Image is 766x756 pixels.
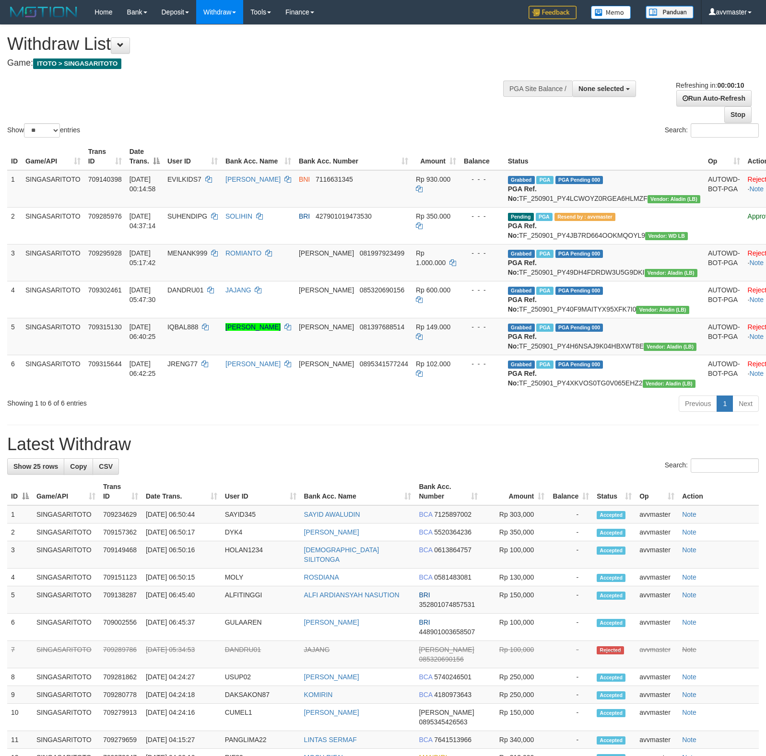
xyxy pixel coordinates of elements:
th: Bank Acc. Name: activate to sort column ascending [222,143,295,170]
div: - - - [464,285,500,295]
td: MOLY [221,569,300,586]
td: [DATE] 06:50:16 [142,541,221,569]
b: PGA Ref. No: [508,222,537,239]
td: 1 [7,505,33,523]
span: Copy 5740246501 to clipboard [434,673,471,681]
a: Note [682,646,696,653]
td: TF_250901_PY4LCWOYZ0RGEA6HLMZF [504,170,704,208]
span: Copy 7116631345 to clipboard [316,175,353,183]
td: [DATE] 05:34:53 [142,641,221,668]
td: Rp 303,000 [482,505,548,523]
span: Grabbed [508,361,535,369]
span: Accepted [597,511,625,519]
td: AUTOWD-BOT-PGA [704,355,744,392]
span: Marked by avvmaster [536,324,553,332]
span: SUHENDIPG [167,212,207,220]
span: Accepted [597,709,625,717]
a: [PERSON_NAME] [304,528,359,536]
a: Note [682,673,696,681]
span: 709140398 [88,175,122,183]
span: Resend by : avvmaster [554,213,615,221]
td: - [548,505,593,523]
td: 5 [7,318,22,355]
a: CSV [93,458,119,475]
a: Note [682,546,696,554]
td: 709234629 [99,505,142,523]
th: User ID: activate to sort column ascending [221,478,300,505]
a: SOLIHIN [225,212,252,220]
a: Copy [64,458,93,475]
th: Trans ID: activate to sort column ascending [84,143,126,170]
span: Copy 352801074857531 to clipboard [419,601,475,608]
th: Game/API: activate to sort column ascending [22,143,84,170]
span: EVILKIDS7 [167,175,201,183]
td: - [548,586,593,614]
td: TF_250901_PY49DH4FDRDW3U5G9DKI [504,244,704,281]
a: Note [682,691,696,698]
b: PGA Ref. No: [508,370,537,387]
input: Search: [691,123,759,138]
th: Amount: activate to sort column ascending [482,478,548,505]
a: Note [682,511,696,518]
span: BNI [299,175,310,183]
span: [PERSON_NAME] [299,286,354,294]
div: PGA Site Balance / [503,81,572,97]
span: BCA [419,673,432,681]
td: 9 [7,686,33,704]
span: PGA Pending [555,250,603,258]
img: MOTION_logo.png [7,5,80,19]
td: [DATE] 06:50:17 [142,523,221,541]
span: Show 25 rows [13,463,58,470]
td: SINGASARITOTO [33,523,99,541]
span: 709315644 [88,360,122,368]
a: 1 [717,395,733,412]
strong: 00:00:10 [717,81,744,89]
span: Vendor URL: https://dashboard.q2checkout.com/secure [645,232,688,240]
span: Marked by avvmaster [536,176,553,184]
a: ALFI ARDIANSYAH NASUTION [304,591,400,599]
td: 4 [7,569,33,586]
th: Bank Acc. Name: activate to sort column ascending [300,478,415,505]
td: AUTOWD-BOT-PGA [704,244,744,281]
a: Next [732,395,759,412]
span: [DATE] 06:40:25 [130,323,156,340]
span: PGA Pending [555,176,603,184]
span: None selected [578,85,624,93]
td: avvmaster [636,586,678,614]
span: Accepted [597,691,625,699]
td: Rp 350,000 [482,523,548,541]
a: [PERSON_NAME] [225,175,281,183]
td: SINGASARITOTO [22,207,84,244]
td: SINGASARITOTO [33,569,99,586]
h1: Latest Withdraw [7,435,759,454]
span: Grabbed [508,287,535,295]
th: Balance [460,143,504,170]
th: User ID: activate to sort column ascending [164,143,222,170]
td: TF_250901_PY40F9MAITYX95XFK7I0 [504,281,704,318]
span: Marked by avvmaster [536,250,553,258]
span: Marked by avvmaster [536,287,553,295]
span: Copy 7125897002 to clipboard [434,511,471,518]
span: [DATE] 04:37:14 [130,212,156,230]
span: Copy 0895345426563 to clipboard [419,718,467,726]
td: TF_250901_PY4JB7RD664OOKMQOYL9 [504,207,704,244]
td: Rp 250,000 [482,668,548,686]
td: - [548,704,593,731]
button: None selected [572,81,636,97]
span: [PERSON_NAME] [299,360,354,368]
span: Accepted [597,529,625,537]
h1: Withdraw List [7,35,501,54]
img: panduan.png [646,6,694,19]
td: avvmaster [636,569,678,586]
th: Balance: activate to sort column ascending [548,478,593,505]
td: CUMEL1 [221,704,300,731]
img: Button%20Memo.svg [591,6,631,19]
span: BCA [419,691,432,698]
td: - [548,569,593,586]
span: Accepted [597,592,625,600]
td: SINGASARITOTO [33,641,99,668]
td: 709151123 [99,569,142,586]
td: 709280778 [99,686,142,704]
th: Action [678,478,759,505]
a: Note [749,185,764,193]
